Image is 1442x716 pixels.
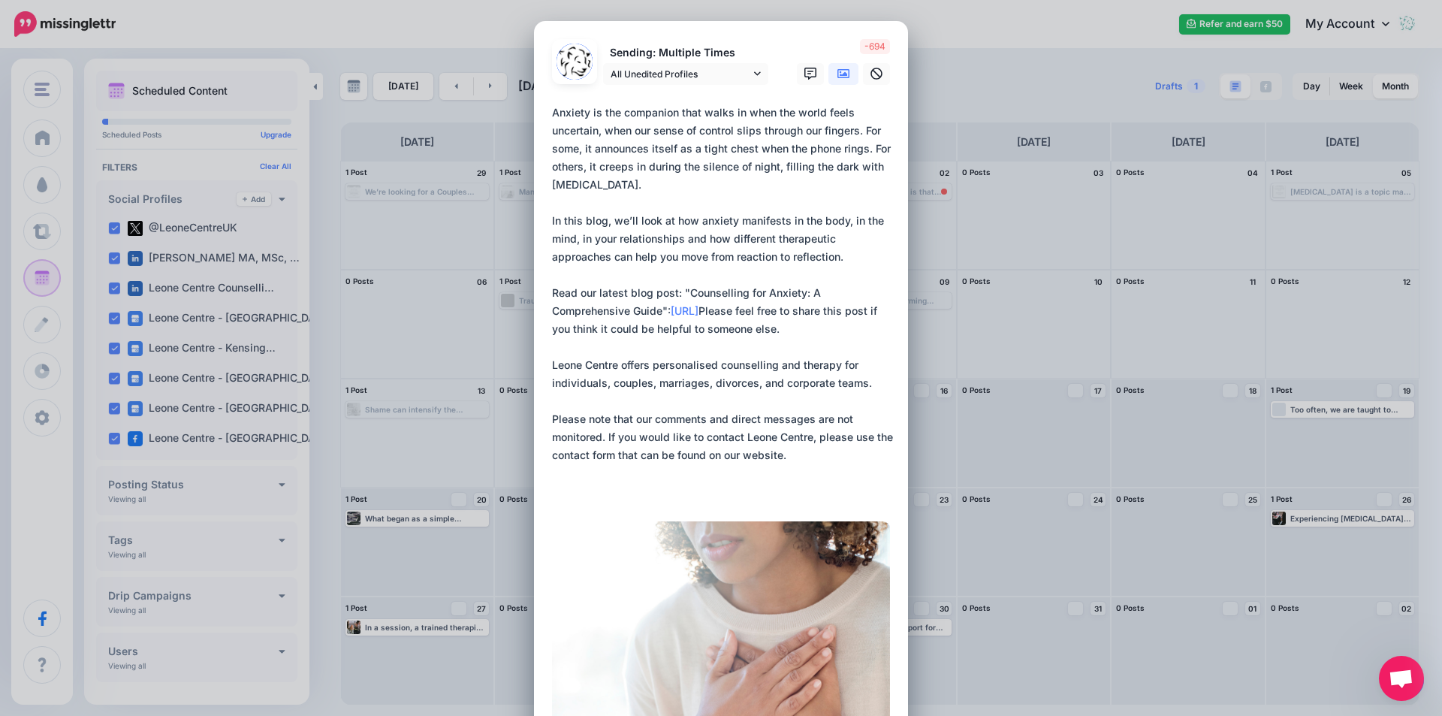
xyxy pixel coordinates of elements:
span: -694 [860,39,890,54]
a: All Unedited Profiles [603,63,768,85]
span: All Unedited Profiles [611,66,750,82]
img: 304940412_514149677377938_2776595006190808614_n-bsa155005.png [557,44,593,80]
div: Anxiety is the companion that walks in when the world feels uncertain, when our sense of control ... [552,104,897,464]
p: Sending: Multiple Times [603,44,768,62]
